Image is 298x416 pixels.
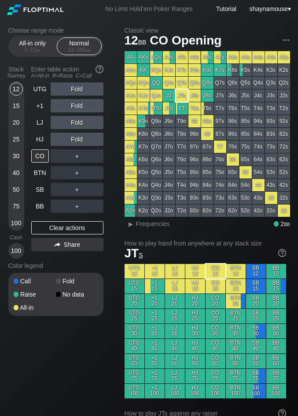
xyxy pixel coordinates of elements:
[246,369,266,383] div: SB 75
[188,102,201,115] div: T9s
[165,324,185,338] div: LJ 30
[31,62,103,82] div: Enter table action
[214,77,226,89] div: Q7s
[265,77,277,89] div: Q3s
[163,141,175,153] div: J7o
[150,179,162,191] div: Q4o
[239,204,252,217] div: 52o
[176,51,188,63] div: ATs
[266,339,286,353] div: BB 40
[214,128,226,140] div: 87s
[278,141,290,153] div: 72s
[176,204,188,217] div: T2o
[163,153,175,166] div: J6o
[150,204,162,217] div: Q2o
[206,279,225,293] div: CO 15
[145,339,165,353] div: +1 40
[10,149,23,163] div: 30
[239,141,252,153] div: 75s
[150,128,162,140] div: Q8o
[214,153,226,166] div: 76o
[188,166,201,178] div: 95o
[239,51,252,63] div: A5s
[252,128,265,140] div: 84s
[246,354,266,368] div: SB 50
[8,27,103,34] h2: Choose range mode
[165,264,185,279] div: LJ 12
[239,179,252,191] div: 54o
[137,128,150,140] div: K8o
[188,179,201,191] div: 94o
[125,279,144,293] div: UTG 15
[266,354,286,368] div: BB 50
[206,309,225,323] div: CO 25
[214,64,226,76] div: K7s
[227,89,239,102] div: J6s
[150,77,162,89] div: QQ
[123,34,148,48] span: 12
[201,141,213,153] div: 87o
[31,82,49,96] div: UTG
[252,166,265,178] div: 54s
[31,200,49,213] div: BB
[54,242,60,247] img: share.864f2f62.svg
[185,294,205,308] div: HJ 20
[165,369,185,383] div: LJ 75
[125,339,144,353] div: UTG 40
[206,354,225,368] div: CO 50
[10,133,23,146] div: 25
[278,77,290,89] div: Q2s
[252,153,265,166] div: 64s
[125,219,137,229] div: ▸
[176,141,188,153] div: T7o
[274,220,290,227] div: 2
[185,279,205,293] div: HJ 15
[252,192,265,204] div: 43o
[252,115,265,127] div: 94s
[188,128,201,140] div: 98o
[125,204,137,217] div: A2o
[214,192,226,204] div: 73o
[125,51,137,63] div: AA
[12,38,53,55] div: All-in only
[227,179,239,191] div: 64o
[125,153,137,166] div: A6o
[51,149,103,163] div: ＋
[150,166,162,178] div: Q5o
[139,249,143,259] span: s
[266,294,286,308] div: BB 20
[85,47,90,53] span: bb
[125,324,144,338] div: UTG 30
[201,102,213,115] div: T8s
[246,324,266,338] div: SB 30
[125,179,137,191] div: A4o
[31,73,103,79] div: A=All-in R=Raise C=Call
[36,47,41,53] span: bb
[145,294,165,308] div: +1 20
[163,179,175,191] div: J4o
[125,369,144,383] div: UTG 75
[125,141,137,153] div: A7o
[14,278,56,284] div: Call
[145,369,165,383] div: +1 75
[5,234,28,241] div: Cash
[185,354,205,368] div: HJ 50
[10,183,23,196] div: 50
[10,116,23,129] div: 20
[14,305,56,311] div: All-in
[226,354,246,368] div: BTN 50
[51,166,103,179] div: ＋
[227,64,239,76] div: K6s
[188,51,201,63] div: A9s
[266,324,286,338] div: BB 30
[201,204,213,217] div: 82o
[284,220,290,227] span: bb
[95,64,104,74] img: help.32db89a4.svg
[278,153,290,166] div: 62s
[265,102,277,115] div: T3s
[278,51,290,63] div: A2s
[31,166,49,179] div: BTN
[176,192,188,204] div: T3o
[163,192,175,204] div: J3o
[227,115,239,127] div: 96s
